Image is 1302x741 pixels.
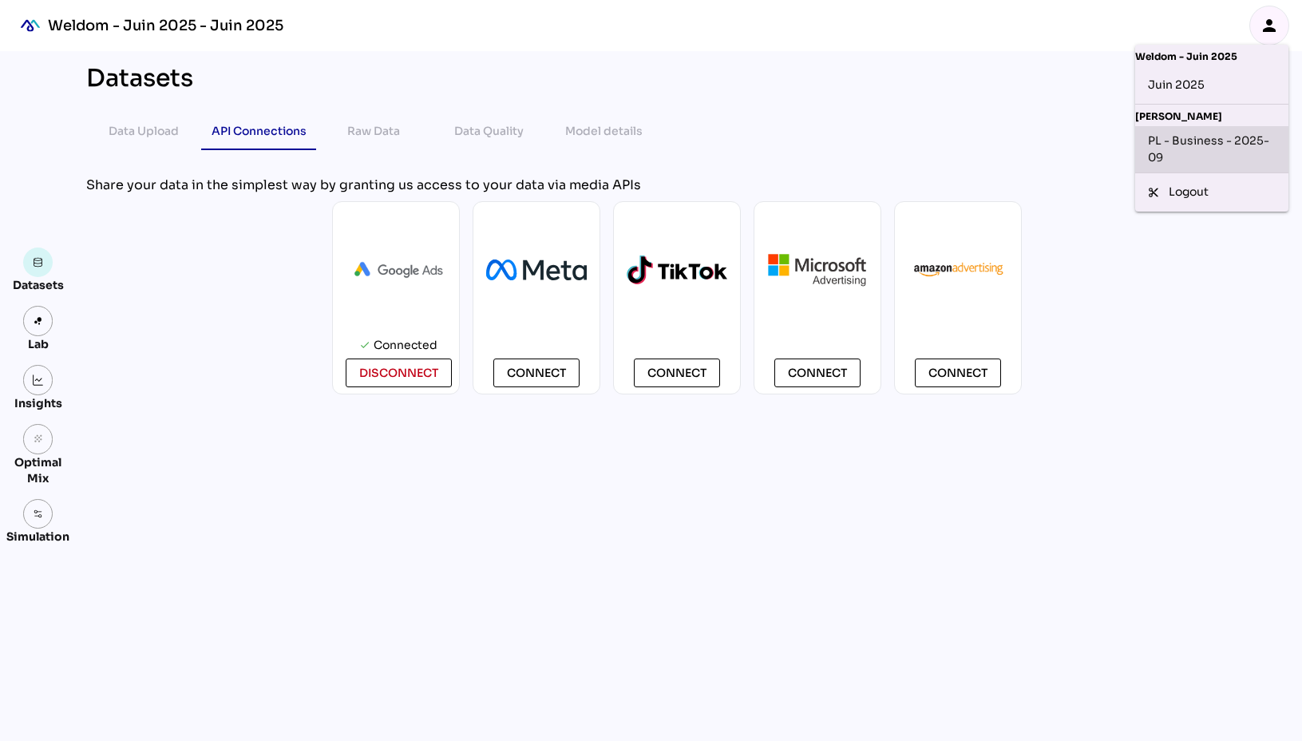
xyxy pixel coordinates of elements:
button: Connect [493,359,580,387]
div: Model details [565,121,643,141]
div: Data Upload [109,121,179,141]
i: content_cut [1148,187,1159,198]
div: Share your data in the simplest way by granting us access to your data via media APIs [86,176,1267,195]
span: Connect [788,363,847,382]
div: Datasets [86,64,193,93]
img: logo-tiktok-2.svg [627,256,727,285]
img: graph.svg [33,374,44,386]
div: Insights [14,395,62,411]
div: Logout [1169,184,1276,200]
i: person [1260,16,1279,35]
img: microsoft.png [767,252,868,287]
span: disconnect [359,363,438,382]
button: Connect [774,359,861,387]
img: data.svg [33,257,44,268]
span: Connect [507,363,566,382]
div: Data Quality [454,121,524,141]
div: Raw Data [347,121,400,141]
i: grain [33,434,44,445]
img: settings.svg [33,509,44,520]
img: Ads_logo_horizontal.png [346,253,452,287]
span: Connect [928,363,987,382]
img: AmazonAdvertising.webp [908,260,1008,280]
button: disconnect [346,359,452,387]
button: Connect [634,359,720,387]
div: Connected [374,331,437,359]
div: PL - Business - 2025-09 [1148,133,1276,166]
button: Connect [915,359,1001,387]
div: Weldom - Juin 2025 - Juin 2025 [48,16,283,35]
div: Datasets [13,277,64,293]
div: [PERSON_NAME] [1135,105,1288,125]
div: API Connections [212,121,307,141]
div: Weldom - Juin 2025 [1135,45,1288,65]
img: lab.svg [33,315,44,327]
div: Juin 2025 [1148,72,1276,97]
div: Simulation [6,529,69,545]
span: Connect [647,363,706,382]
i: check [359,339,370,351]
div: Optimal Mix [6,454,69,486]
div: mediaROI [13,8,48,43]
img: Meta_Platforms.svg [486,260,587,279]
div: Lab [21,336,56,352]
